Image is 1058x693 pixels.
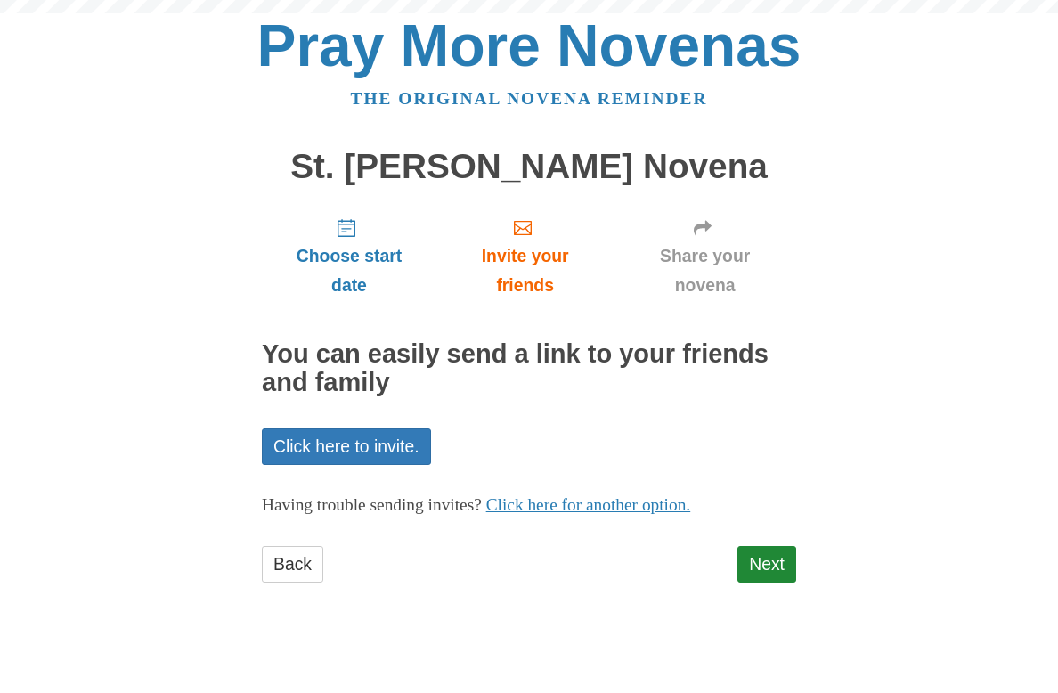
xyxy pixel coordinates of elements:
[280,241,419,300] span: Choose start date
[737,546,796,583] a: Next
[486,495,691,514] a: Click here for another option.
[614,203,796,309] a: Share your novena
[262,340,796,397] h2: You can easily send a link to your friends and family
[262,428,431,465] a: Click here to invite.
[262,148,796,186] h1: St. [PERSON_NAME] Novena
[257,12,802,78] a: Pray More Novenas
[262,203,436,309] a: Choose start date
[436,203,614,309] a: Invite your friends
[262,546,323,583] a: Back
[351,89,708,108] a: The original novena reminder
[631,241,778,300] span: Share your novena
[262,495,482,514] span: Having trouble sending invites?
[454,241,596,300] span: Invite your friends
